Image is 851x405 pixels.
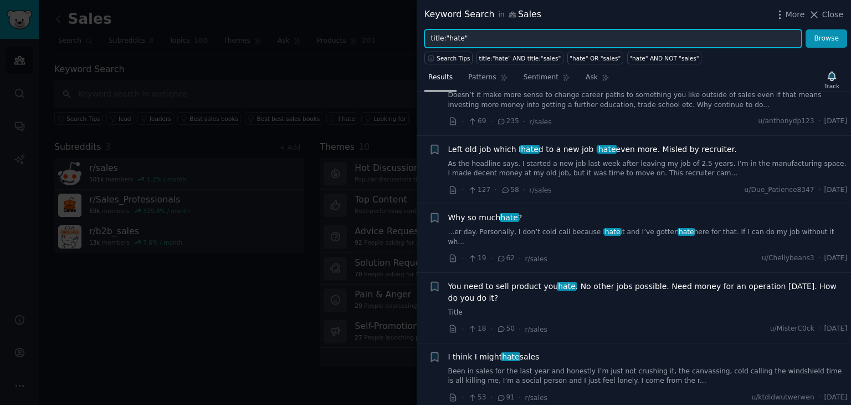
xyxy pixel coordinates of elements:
[424,52,473,64] button: Search Tips
[520,145,540,154] span: hate
[448,159,848,179] a: As the headline says. I started a new job last week after leaving my job of 2.5 years. I’m in the...
[525,255,547,263] span: r/sales
[567,52,623,64] a: "hate" OR "sales"
[468,324,486,334] span: 18
[808,9,843,21] button: Close
[462,184,464,196] span: ·
[468,185,490,195] span: 127
[604,228,621,236] span: hate
[824,254,847,264] span: [DATE]
[824,185,847,195] span: [DATE]
[498,10,504,20] span: in
[448,308,848,318] a: Title
[448,281,848,304] span: You need to sell product you . No other jobs possible. Need money for an operation [DATE]. How do...
[824,393,847,403] span: [DATE]
[678,228,695,236] span: hate
[523,116,525,128] span: ·
[424,69,457,92] a: Results
[448,281,848,304] a: You need to sell product youhate. No other jobs possible. Need money for an operation [DATE]. How...
[525,326,547,333] span: r/sales
[586,73,598,83] span: Ask
[745,185,814,195] span: u/Due_Patience8347
[448,90,848,110] a: Doesn’t it make more sense to change career paths to something you like outside of sales even if ...
[468,254,486,264] span: 19
[774,9,805,21] button: More
[479,54,561,62] div: title:"hate" AND title:"sales"
[818,324,821,334] span: ·
[822,9,843,21] span: Close
[627,52,701,64] a: "hate" AND NOT "sales"
[424,8,541,22] div: Keyword Search Sales
[582,69,613,92] a: Ask
[468,73,496,83] span: Patterns
[490,116,493,128] span: ·
[448,367,848,386] a: Been in sales for the last year and honestly I’m just not crushing it, the canvassing, cold calli...
[519,253,521,265] span: ·
[557,282,576,291] span: hate
[824,82,839,90] div: Track
[448,144,737,155] span: Left old job which I d to a new job I even more. Misled by recruiter.
[490,392,493,403] span: ·
[496,324,515,334] span: 50
[524,73,558,83] span: Sentiment
[462,392,464,403] span: ·
[751,393,814,403] span: u/ktdidwutwerwen
[519,392,521,403] span: ·
[529,186,551,194] span: r/sales
[501,352,520,361] span: hate
[529,118,551,126] span: r/sales
[597,145,617,154] span: hate
[494,184,496,196] span: ·
[448,351,540,363] a: I think I mighthatesales
[824,324,847,334] span: [DATE]
[448,227,848,247] a: ...er day. Personally, I don’t cold call because Ihateit and I’ve gottenhatehere for that. If I c...
[496,254,515,264] span: 62
[448,144,737,155] a: Left old job which Ihated to a new job Ihateeven more. Misled by recruiter.
[490,253,493,265] span: ·
[468,117,486,126] span: 69
[462,116,464,128] span: ·
[818,254,821,264] span: ·
[525,394,547,402] span: r/sales
[824,117,847,126] span: [DATE]
[520,69,574,92] a: Sentiment
[500,213,519,222] span: hate
[462,323,464,335] span: ·
[570,54,621,62] div: "hate" OR "sales"
[424,29,802,48] input: Try a keyword related to your business
[818,185,821,195] span: ·
[490,323,493,335] span: ·
[428,73,453,83] span: Results
[476,52,563,64] a: title:"hate" AND title:"sales"
[496,393,515,403] span: 91
[437,54,470,62] span: Search Tips
[762,254,814,264] span: u/Chellybeans3
[519,323,521,335] span: ·
[523,184,525,196] span: ·
[448,212,522,224] a: Why so muchhate?
[818,117,821,126] span: ·
[501,185,519,195] span: 58
[821,68,843,92] button: Track
[448,351,540,363] span: I think I might sales
[496,117,519,126] span: 235
[758,117,814,126] span: u/anthonydp123
[806,29,847,48] button: Browse
[786,9,805,21] span: More
[629,54,699,62] div: "hate" AND NOT "sales"
[462,253,464,265] span: ·
[818,393,821,403] span: ·
[448,212,522,224] span: Why so much ?
[464,69,511,92] a: Patterns
[468,393,486,403] span: 53
[770,324,814,334] span: u/MisterC0ck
